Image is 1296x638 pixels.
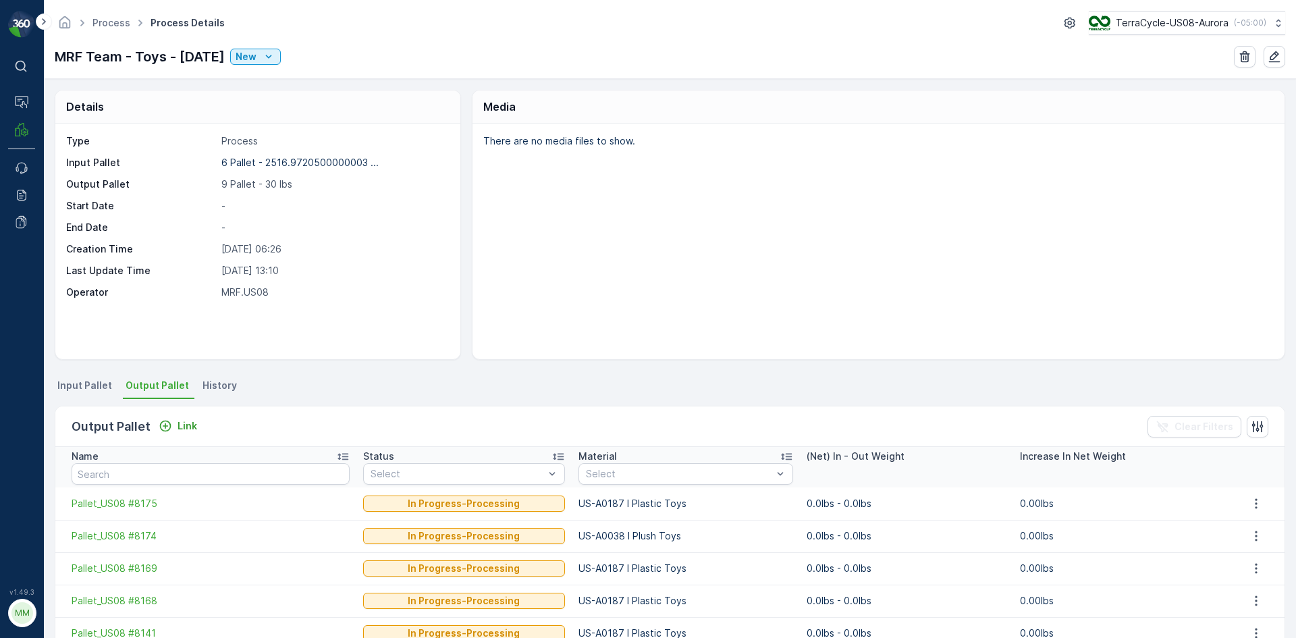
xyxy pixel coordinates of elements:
td: 0.0lbs - 0.0lbs [800,487,1013,520]
span: Input Pallet [57,379,112,392]
p: MRF Team - Toys - [DATE] [55,47,225,67]
p: Output Pallet [66,178,216,191]
td: 0.00lbs [1013,487,1226,520]
button: In Progress-Processing [363,496,565,512]
p: TerraCycle-US08-Aurora [1116,16,1228,30]
p: Type [66,134,216,148]
td: US-A0187 I Plastic Toys [572,552,800,585]
a: Homepage [57,20,72,32]
p: Material [578,450,617,463]
td: 0.0lbs - 0.0lbs [800,585,1013,617]
button: In Progress-Processing [363,528,565,544]
p: In Progress-Processing [408,594,520,608]
button: MM [8,599,35,627]
button: Link [153,418,202,434]
p: - [221,199,446,213]
p: In Progress-Processing [408,562,520,575]
p: Clear Filters [1174,420,1233,433]
td: US-A0187 I Plastic Toys [572,487,800,520]
p: Operator [66,286,216,299]
p: Output Pallet [72,417,151,436]
p: 9 Pallet - 30 lbs [221,178,446,191]
p: 6 Pallet - 2516.9720500000003 ... [221,157,379,168]
p: New [236,50,256,63]
p: In Progress-Processing [408,497,520,510]
p: There are no media files to show. [483,134,1270,148]
span: Output Pallet [126,379,189,392]
p: Process [221,134,446,148]
p: Link [178,419,197,433]
a: Pallet_US08 #8175 [72,497,350,510]
p: End Date [66,221,216,234]
button: In Progress-Processing [363,593,565,609]
td: 0.00lbs [1013,520,1226,552]
a: Pallet_US08 #8168 [72,594,350,608]
a: Process [92,17,130,28]
p: Last Update Time [66,264,216,277]
span: History [202,379,237,392]
td: 0.0lbs - 0.0lbs [800,520,1013,552]
p: Status [363,450,394,463]
div: MM [11,602,33,624]
p: Creation Time [66,242,216,256]
p: ( -05:00 ) [1234,18,1266,28]
p: Input Pallet [66,156,216,169]
p: - [221,221,446,234]
span: v 1.49.3 [8,588,35,596]
p: Start Date [66,199,216,213]
p: [DATE] 13:10 [221,264,446,277]
p: Details [66,99,104,115]
p: Increase In Net Weight [1020,450,1126,463]
button: TerraCycle-US08-Aurora(-05:00) [1089,11,1285,35]
p: MRF.US08 [221,286,446,299]
p: [DATE] 06:26 [221,242,446,256]
input: Search [72,463,350,485]
p: Select [371,467,544,481]
p: Media [483,99,516,115]
a: Pallet_US08 #8174 [72,529,350,543]
p: In Progress-Processing [408,529,520,543]
button: In Progress-Processing [363,560,565,577]
td: US-A0187 I Plastic Toys [572,585,800,617]
td: US-A0038 I Plush Toys [572,520,800,552]
td: 0.00lbs [1013,552,1226,585]
p: (Net) In - Out Weight [807,450,905,463]
td: 0.00lbs [1013,585,1226,617]
img: logo [8,11,35,38]
button: New [230,49,281,65]
img: image_ci7OI47.png [1089,16,1110,30]
span: Process Details [148,16,227,30]
p: Select [586,467,772,481]
p: Name [72,450,99,463]
a: Pallet_US08 #8169 [72,562,350,575]
button: Clear Filters [1147,416,1241,437]
td: 0.0lbs - 0.0lbs [800,552,1013,585]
